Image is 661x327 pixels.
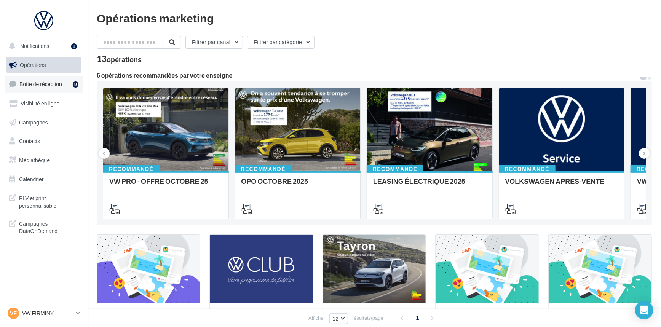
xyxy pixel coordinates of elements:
[5,171,83,187] a: Calendrier
[97,72,640,78] div: 6 opérations recommandées par votre enseigne
[235,165,292,173] div: Recommandé
[5,96,83,112] a: Visibilité en ligne
[5,215,83,238] a: Campagnes DataOnDemand
[20,62,46,68] span: Opérations
[412,312,424,324] span: 1
[73,81,78,88] div: 9
[20,43,49,49] span: Notifications
[352,314,383,322] span: résultats/page
[21,100,59,107] span: Visibilité en ligne
[499,165,556,173] div: Recommandé
[19,119,48,125] span: Campagnes
[5,190,83,212] a: PLV et print personnalisable
[635,301,653,319] div: Open Intercom Messenger
[107,56,142,63] div: opérations
[5,115,83,131] a: Campagnes
[109,177,222,193] div: VW PRO - OFFRE OCTOBRE 25
[6,306,81,321] a: VF VW FIRMINY
[19,81,62,87] span: Boîte de réception
[5,133,83,149] a: Contacts
[5,152,83,168] a: Médiathèque
[10,309,17,317] span: VF
[333,316,338,322] span: 12
[247,36,315,49] button: Filtrer par catégorie
[97,55,142,63] div: 13
[373,177,486,193] div: LEASING ÉLECTRIQUE 2025
[103,165,160,173] div: Recommandé
[19,157,50,163] span: Médiathèque
[19,138,40,144] span: Contacts
[185,36,243,49] button: Filtrer par canal
[505,177,618,193] div: VOLKSWAGEN APRES-VENTE
[71,43,77,49] div: 1
[367,165,423,173] div: Recommandé
[5,57,83,73] a: Opérations
[19,176,44,182] span: Calendrier
[308,314,325,322] span: Afficher
[329,313,348,324] button: 12
[97,12,652,24] div: Opérations marketing
[19,219,78,235] span: Campagnes DataOnDemand
[19,193,78,209] span: PLV et print personnalisable
[241,177,354,193] div: OPO OCTOBRE 2025
[5,38,80,54] button: Notifications 1
[22,309,73,317] p: VW FIRMINY
[5,76,83,92] a: Boîte de réception9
